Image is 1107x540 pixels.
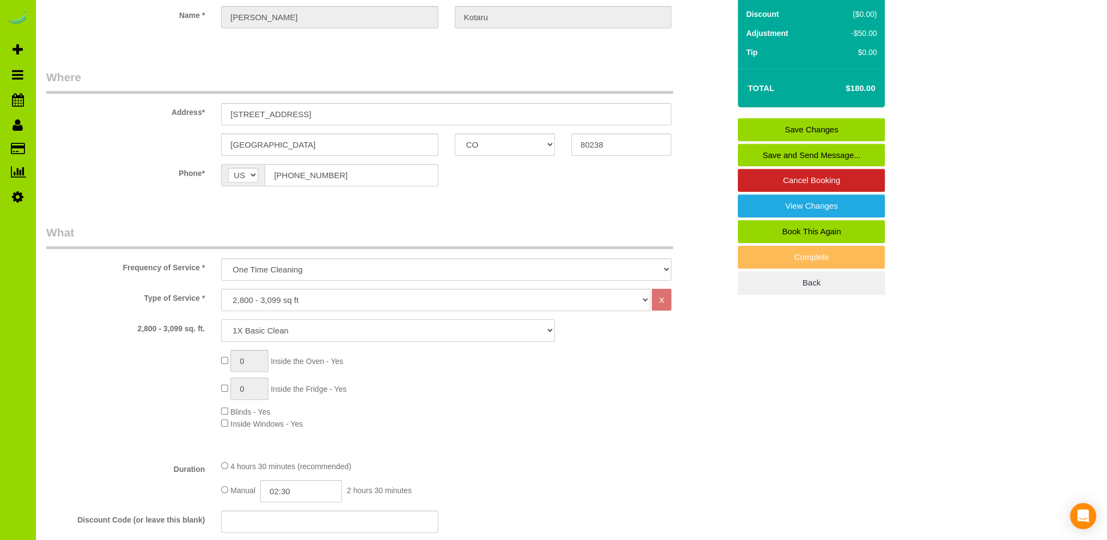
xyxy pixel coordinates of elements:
a: Save and Send Message... [738,144,885,167]
span: 2 hours 30 minutes [347,486,412,495]
span: Manual [230,486,255,495]
div: $0.00 [827,47,877,58]
label: Address* [38,103,213,118]
img: Automaid Logo [7,11,28,26]
h4: $180.00 [813,84,875,93]
strong: Total [748,83,774,93]
input: City* [221,134,438,156]
input: Phone* [265,164,438,186]
div: Open Intercom Messenger [1070,503,1096,529]
label: 2,800 - 3,099 sq. ft. [38,319,213,334]
label: Frequency of Service * [38,258,213,273]
div: -$50.00 [827,28,877,39]
span: Inside Windows - Yes [230,420,303,428]
input: Last Name* [455,6,671,28]
div: ($0.00) [827,9,877,20]
span: Inside the Fridge - Yes [271,385,346,393]
label: Discount Code (or leave this blank) [38,511,213,525]
a: Save Changes [738,118,885,141]
label: Discount [746,9,779,20]
label: Adjustment [746,28,788,39]
input: Zip Code* [571,134,671,156]
a: View Changes [738,195,885,217]
label: Type of Service * [38,289,213,304]
a: Cancel Booking [738,169,885,192]
span: Blinds - Yes [230,408,270,416]
legend: Where [46,69,673,94]
label: Tip [746,47,757,58]
label: Phone* [38,164,213,179]
legend: What [46,225,673,249]
span: 4 hours 30 minutes (recommended) [230,462,351,471]
span: Inside the Oven - Yes [271,357,343,366]
input: First Name* [221,6,438,28]
label: Name * [38,6,213,21]
a: Back [738,271,885,294]
a: Book This Again [738,220,885,243]
label: Duration [38,460,213,475]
